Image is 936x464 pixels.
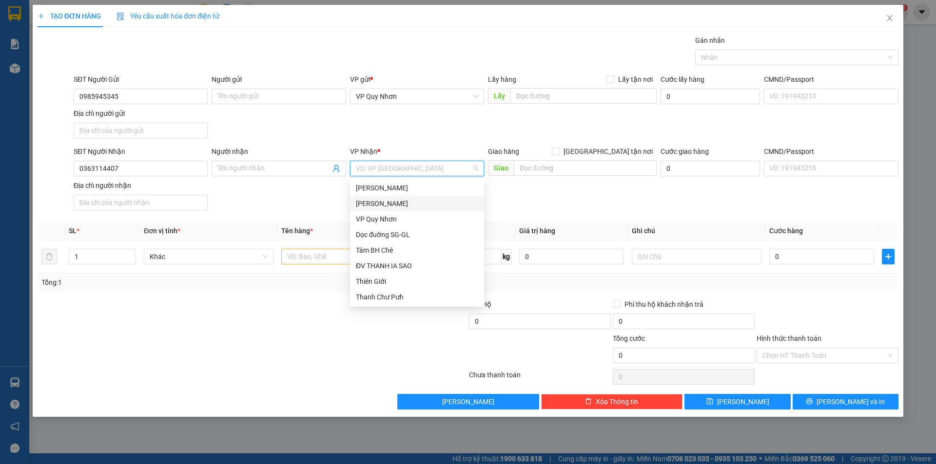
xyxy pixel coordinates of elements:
[356,89,478,104] span: VP Quy Nhơn
[661,148,709,155] label: Cước giao hàng
[350,258,484,274] div: ĐV THANH IA SAO
[41,277,361,288] div: Tổng: 1
[519,249,624,264] input: 0
[41,249,57,264] button: delete
[87,47,135,56] strong: 0901 933 179
[488,148,519,155] span: Giao hàng
[332,165,340,172] span: user-add
[560,146,657,157] span: [GEOGRAPHIC_DATA] tận nơi
[510,88,657,104] input: Dọc đường
[488,160,514,176] span: Giao
[706,398,713,406] span: save
[596,396,638,407] span: Xóa Thông tin
[886,14,894,22] span: close
[793,394,898,409] button: printer[PERSON_NAME] và In
[695,37,725,44] label: Gán nhãn
[350,274,484,289] div: Thiên Giới
[6,32,36,41] strong: Sài Gòn:
[585,398,592,406] span: delete
[38,12,101,20] span: TẠO ĐƠN HÀNG
[468,370,612,387] div: Chưa thanh toán
[717,396,769,407] span: [PERSON_NAME]
[350,74,484,85] div: VP gửi
[87,27,165,46] strong: 0901 900 568
[150,249,268,264] span: Khác
[356,183,478,193] div: [PERSON_NAME]
[52,64,121,77] span: VP Quy Nhơn
[806,398,813,406] span: printer
[350,211,484,227] div: VP Quy Nhơn
[661,75,704,83] label: Cước lấy hàng
[356,245,478,256] div: Tâm BH Chè
[488,88,510,104] span: Lấy
[621,299,707,310] span: Phí thu hộ khách nhận trả
[281,249,411,264] input: VD: Bàn, Ghế
[502,249,511,264] span: kg
[144,227,180,235] span: Đơn vị tính
[882,249,895,264] button: plus
[117,12,219,20] span: Yêu cầu xuất hóa đơn điện tử
[74,108,208,119] div: Địa chỉ người gửi
[397,394,539,409] button: [PERSON_NAME]
[350,227,484,242] div: Dọc đuờng SG-GL
[36,32,83,41] strong: 0931 600 979
[632,249,761,264] input: Ghi Chú
[442,396,494,407] span: [PERSON_NAME]
[74,74,208,85] div: SĐT Người Gửi
[350,196,484,211] div: Phan Đình Phùng
[117,13,124,20] img: icon
[661,161,760,176] input: Cước giao hàng
[356,214,478,224] div: VP Quy Nhơn
[356,292,478,302] div: Thanh Chư Pưh
[356,276,478,287] div: Thiên Giới
[684,394,790,409] button: save[PERSON_NAME]
[661,89,760,104] input: Cước lấy hàng
[39,9,133,23] span: ĐỨC ĐẠT GIA LAI
[212,146,346,157] div: Người nhận
[350,148,377,155] span: VP Nhận
[769,227,803,235] span: Cước hàng
[876,5,903,32] button: Close
[764,74,898,85] div: CMND/Passport
[69,227,77,235] span: SL
[356,198,478,209] div: [PERSON_NAME]
[764,146,898,157] div: CMND/Passport
[514,160,657,176] input: Dọc đường
[469,300,491,308] span: Thu Hộ
[350,242,484,258] div: Tâm BH Chè
[6,43,54,52] strong: 0901 936 968
[882,253,894,260] span: plus
[613,334,645,342] span: Tổng cước
[281,227,313,235] span: Tên hàng
[87,27,148,37] strong: [PERSON_NAME]:
[541,394,683,409] button: deleteXóa Thông tin
[817,396,885,407] span: [PERSON_NAME] và In
[350,289,484,305] div: Thanh Chư Pưh
[74,123,208,138] input: Địa chỉ của người gửi
[74,195,208,210] input: Địa chỉ của người nhận
[74,146,208,157] div: SĐT Người Nhận
[488,75,516,83] span: Lấy hàng
[614,74,657,85] span: Lấy tận nơi
[628,222,765,241] th: Ghi chú
[212,74,346,85] div: Người gửi
[757,334,821,342] label: Hình thức thanh toán
[6,64,49,77] span: VP GỬI:
[356,260,478,271] div: ĐV THANH IA SAO
[38,13,44,19] span: plus
[519,227,555,235] span: Giá trị hàng
[74,180,208,191] div: Địa chỉ người nhận
[350,180,484,196] div: Lê Đại Hành
[356,229,478,240] div: Dọc đuờng SG-GL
